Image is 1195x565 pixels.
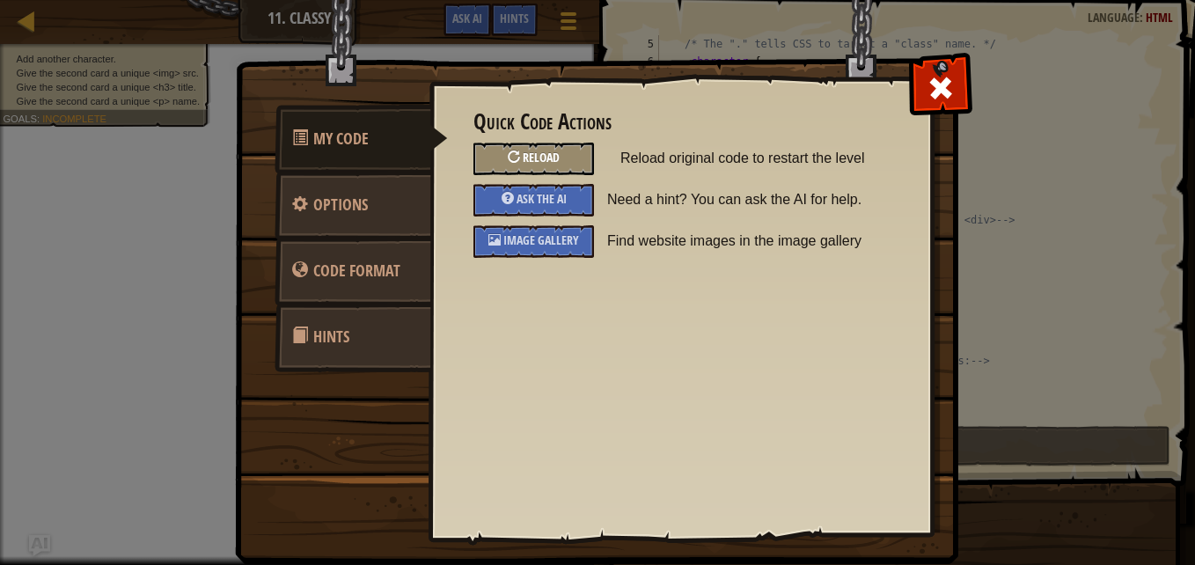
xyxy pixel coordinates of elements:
span: Configure settings [313,194,368,216]
a: Code Format [275,237,431,305]
h3: Quick Code Actions [473,110,888,134]
span: Quick Code Actions [313,128,369,150]
span: Image Gallery [503,231,579,248]
span: Need a hint? You can ask the AI for help. [607,184,901,216]
a: Options [275,171,431,239]
a: My Code [275,105,448,173]
span: game_menu.change_language_caption [313,260,400,282]
span: Ask the AI [517,190,567,207]
div: Reload original code to restart the level [473,143,594,175]
div: Image Gallery [473,225,594,258]
span: Reload [523,149,560,165]
span: Find website images in the image gallery [607,225,901,257]
span: Hints [313,326,349,348]
span: Reload original code to restart the level [620,143,888,174]
div: Ask the AI [473,184,594,216]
